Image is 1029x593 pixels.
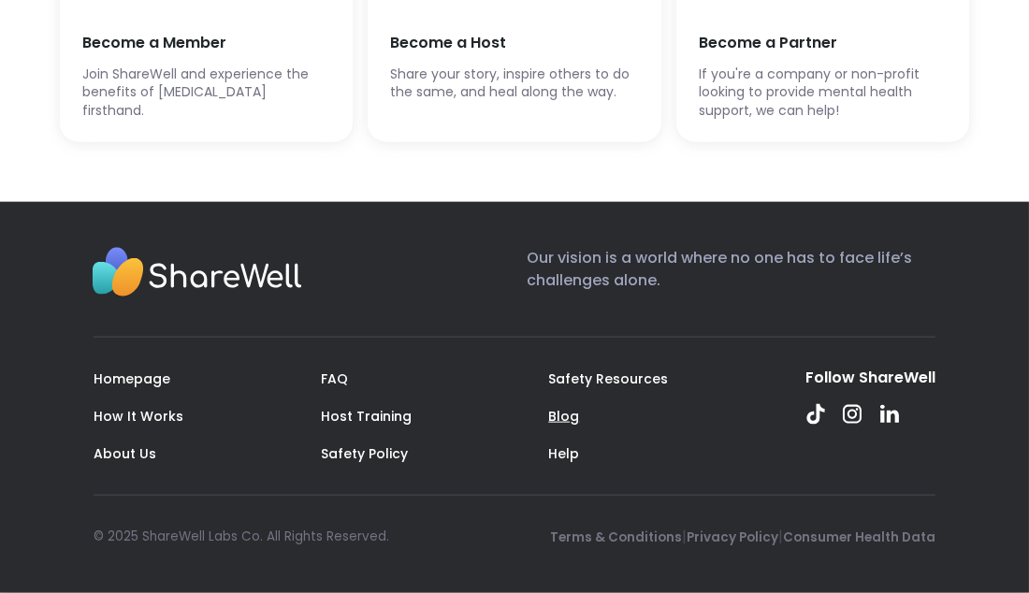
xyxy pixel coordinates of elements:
span: Join ShareWell and experience the benefits of [MEDICAL_DATA] firsthand. [82,65,330,121]
span: | [778,526,783,547]
div: Follow ShareWell [805,368,935,388]
div: © 2025 ShareWell Labs Co. All Rights Reserved. [94,528,389,546]
span: Share your story, inspire others to do the same, and heal along the way. [390,65,638,102]
a: Host Training [321,407,412,426]
a: Privacy Policy [687,528,778,546]
p: Our vision is a world where no one has to face life’s challenges alone. [527,247,935,306]
a: About Us [94,444,156,463]
a: Blog [548,407,579,426]
span: Become a Partner [699,33,947,53]
a: How It Works [94,407,183,426]
span: If you're a company or non-profit looking to provide mental health support, we can help! [699,65,947,121]
a: Safety Resources [548,369,668,388]
a: FAQ [321,369,348,388]
span: Become a Host [390,33,638,53]
span: Become a Member [82,33,330,53]
a: Consumer Health Data [783,528,935,546]
a: Help [548,444,579,463]
a: Terms & Conditions [550,528,682,546]
a: Homepage [94,369,170,388]
a: Safety Policy [321,444,408,463]
span: | [682,526,687,547]
img: Sharewell [92,247,302,301]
